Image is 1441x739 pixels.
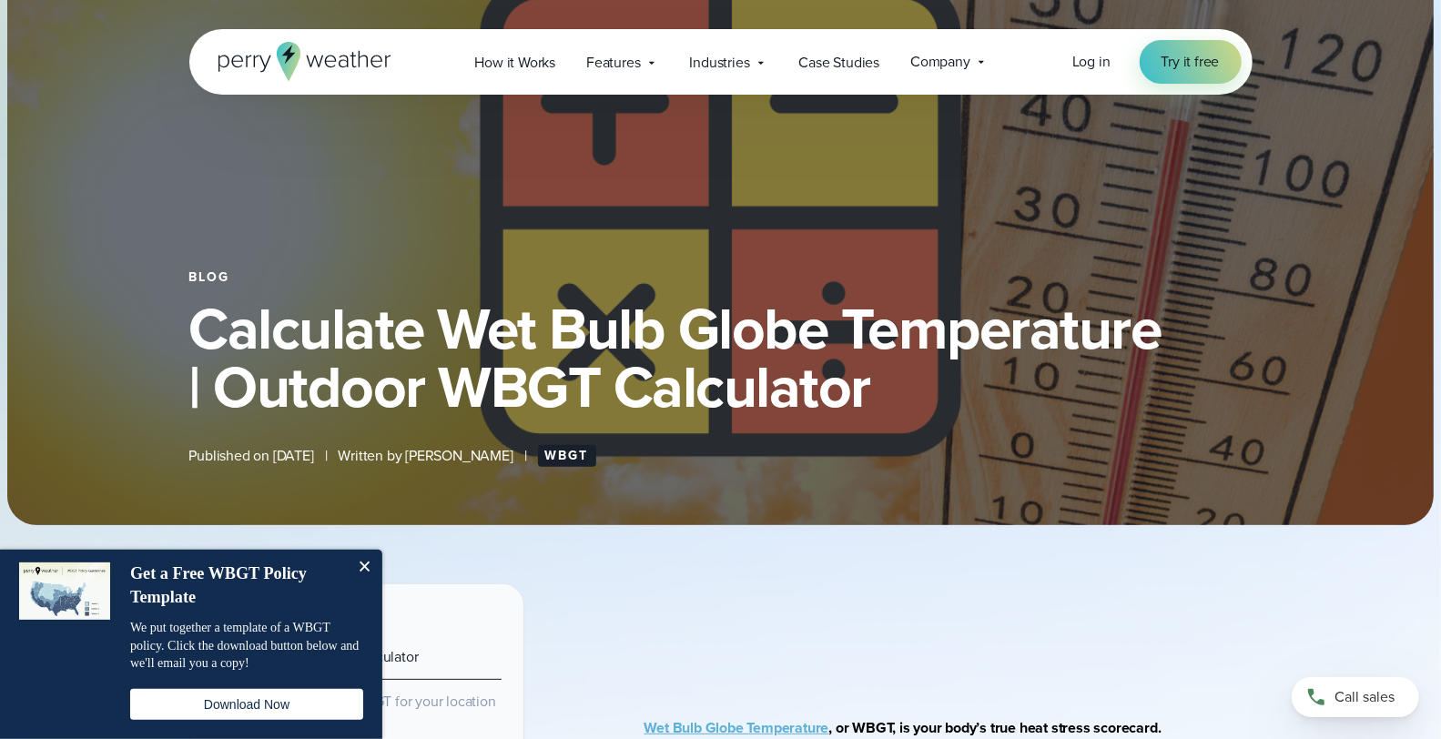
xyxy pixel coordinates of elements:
[130,689,363,720] button: Download Now
[130,562,344,609] h4: Get a Free WBGT Policy Template
[1140,40,1242,84] a: Try it free
[644,717,1162,738] strong: , or WBGT, is your body’s true heat stress scorecard.
[784,44,896,81] a: Case Studies
[189,299,1253,416] h1: Calculate Wet Bulb Globe Temperature | Outdoor WBGT Calculator
[19,562,110,620] img: dialog featured image
[524,445,527,467] span: |
[460,44,572,81] a: How it Works
[538,445,596,467] a: WBGT
[325,445,328,467] span: |
[690,52,750,74] span: Industries
[697,583,1199,659] iframe: WBGT Explained: Listen as we break down all you need to know about WBGT Video
[644,717,829,738] a: Wet Bulb Globe Temperature
[346,550,382,586] button: Close
[799,52,880,74] span: Case Studies
[212,646,419,667] a: Simple Outdoor WBGT Calculator
[189,270,1253,285] div: Blog
[475,52,556,74] span: How it Works
[1162,51,1220,73] span: Try it free
[1072,51,1111,73] a: Log in
[910,51,970,73] span: Company
[1292,677,1419,717] a: Call sales
[1334,686,1395,708] span: Call sales
[586,52,640,74] span: Features
[130,619,363,673] p: We put together a template of a WBGT policy. Click the download button below and we'll email you ...
[189,445,314,467] span: Published on [DATE]
[339,445,513,467] span: Written by [PERSON_NAME]
[1072,51,1111,72] span: Log in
